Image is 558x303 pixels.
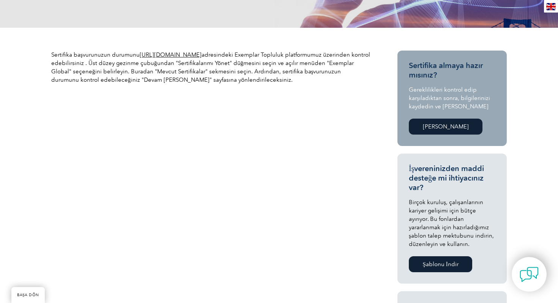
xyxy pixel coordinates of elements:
[409,86,490,110] font: Gereklilikleri kontrol edip karşıladıktan sonra, bilgilerinizi kaydedin ve [PERSON_NAME]
[423,261,459,268] font: Şablonu İndir
[51,51,370,83] font: adresindeki Exemplar Topluluk platformumuz üzerinden kontrol edebilirsiniz . Üst düzey gezinme çu...
[140,51,202,58] a: [URL][DOMAIN_NAME]
[546,3,556,10] img: en
[409,119,482,135] a: [PERSON_NAME]
[51,51,140,58] font: Sertifika başvurunuzun durumunu
[11,287,45,303] a: BAŞA DÖN
[409,164,484,192] font: İşvereninizden maddi desteğe mi ihtiyacınız var?
[409,61,483,79] font: Sertifika almaya hazır mısınız?
[423,123,469,130] font: [PERSON_NAME]
[520,265,539,284] img: contact-chat.png
[409,199,494,247] font: Birçok kuruluş, çalışanlarının kariyer gelişimi için bütçe ayırıyor. Bu fonlardan yararlanmak içi...
[409,256,472,272] a: Şablonu İndir
[17,293,39,297] font: BAŞA DÖN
